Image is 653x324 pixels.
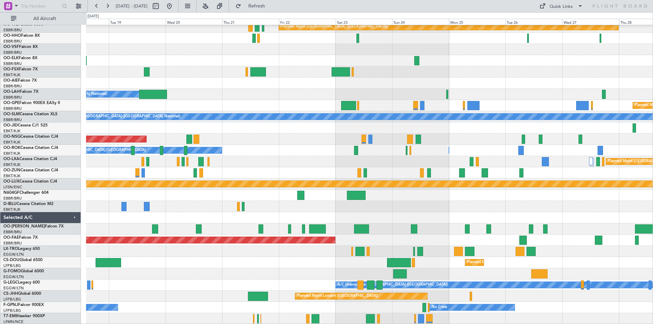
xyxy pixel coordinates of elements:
span: All Aircraft [18,16,72,21]
a: EBKT/KJK [3,207,20,212]
a: OO-NSGCessna Citation CJ4 [3,135,58,139]
a: G-LEGCLegacy 600 [3,280,40,285]
span: Refresh [242,4,271,8]
a: LFSN/ENC [3,185,22,190]
a: EBKT/KJK [3,72,20,78]
span: OO-JID [3,123,18,127]
a: EBBR/BRU [3,95,22,100]
a: CS-DOUGlobal 6500 [3,258,43,262]
a: EBBR/BRU [3,28,22,33]
div: Wed 20 [166,19,222,25]
span: OO-GPE [3,101,19,105]
a: OO-LUXCessna Citation CJ4 [3,180,57,184]
span: OO-LXA [3,157,19,161]
a: EBKT/KJK [3,151,20,156]
a: EBBR/BRU [3,241,22,246]
span: OO-LUX [3,180,19,184]
span: G-FOMO [3,269,21,273]
span: OO-FSX [3,67,19,71]
span: OO-VSF [3,45,19,49]
a: T7-EMIHawker 900XP [3,314,45,318]
div: No Crew [432,302,447,312]
a: OO-LXACessna Citation CJ4 [3,157,57,161]
a: OO-ROKCessna Citation CJ4 [3,146,58,150]
span: CS-DOU [3,258,19,262]
div: Mon 25 [449,19,506,25]
div: Planned Maint [GEOGRAPHIC_DATA] ([GEOGRAPHIC_DATA]) [467,257,574,268]
a: EBKT/KJK [3,162,20,167]
a: OO-VSFFalcon 8X [3,45,38,49]
span: OO-AIE [3,79,18,83]
span: D-IBLU [3,202,17,206]
span: OO-ROK [3,146,20,150]
span: F-GPNJ [3,303,18,307]
div: Sun 24 [392,19,449,25]
div: Sat 23 [336,19,392,25]
a: LFPB/LBG [3,263,21,268]
span: OO-HHO [3,34,21,38]
div: Thu 21 [222,19,279,25]
div: Planned Maint London ([GEOGRAPHIC_DATA]) [297,291,378,301]
button: Refresh [232,1,273,12]
div: Planned Maint [GEOGRAPHIC_DATA] ([GEOGRAPHIC_DATA]) [281,22,388,32]
span: CS-JHH [3,292,18,296]
span: OO-NSG [3,135,20,139]
a: EGGW/LTN [3,252,24,257]
div: Tue 19 [109,19,166,25]
div: Wed 27 [562,19,619,25]
a: OO-HHOFalcon 8X [3,34,40,38]
input: Trip Number [21,1,60,11]
a: EBBR/BRU [3,196,22,201]
a: EBBR/BRU [3,84,22,89]
a: EBKT/KJK [3,129,20,134]
a: EBBR/BRU [3,61,22,66]
a: OO-ZUNCessna Citation CJ4 [3,168,58,172]
a: N604GFChallenger 604 [3,191,49,195]
span: [DATE] - [DATE] [116,3,148,9]
a: EBKT/KJK [3,140,20,145]
a: D-IBLUCessna Citation M2 [3,202,53,206]
a: OO-FSXFalcon 7X [3,67,38,71]
a: LX-TROLegacy 650 [3,247,40,251]
div: A/C Unavailable [GEOGRAPHIC_DATA] ([GEOGRAPHIC_DATA] National) [54,112,180,122]
span: OO-ELK [3,56,19,60]
div: Owner [GEOGRAPHIC_DATA]-[GEOGRAPHIC_DATA] [54,145,146,155]
span: N604GF [3,191,19,195]
div: [DATE] [87,14,99,19]
div: A/C Unavailable [GEOGRAPHIC_DATA] ([GEOGRAPHIC_DATA]) [337,280,448,290]
button: All Aircraft [7,13,74,24]
a: OO-FAEFalcon 7X [3,236,38,240]
a: OO-SLMCessna Citation XLS [3,112,57,116]
a: EBBR/BRU [3,229,22,235]
a: G-FOMOGlobal 6000 [3,269,44,273]
a: EBBR/BRU [3,39,22,44]
span: OO-LAH [3,90,20,94]
a: LFPB/LBG [3,297,21,302]
a: EBBR/BRU [3,106,22,111]
a: F-GPNJFalcon 900EX [3,303,44,307]
a: CS-JHHGlobal 6000 [3,292,41,296]
div: Fri 22 [279,19,336,25]
a: EGGW/LTN [3,274,24,279]
a: EGGW/LTN [3,286,24,291]
div: Tue 26 [505,19,562,25]
a: EBKT/KJK [3,173,20,178]
a: OO-[PERSON_NAME]Falcon 7X [3,224,64,228]
a: OO-LAHFalcon 7X [3,90,38,94]
a: OO-GPEFalcon 900EX EASy II [3,101,60,105]
span: OO-SLM [3,112,20,116]
a: EBBR/BRU [3,50,22,55]
span: G-LEGC [3,280,18,285]
a: OO-AIEFalcon 7X [3,79,37,83]
span: LX-TRO [3,247,18,251]
a: OO-ELKFalcon 8X [3,56,37,60]
a: OO-JIDCessna CJ1 525 [3,123,48,127]
span: OO-[PERSON_NAME] [3,224,45,228]
span: T7-EMI [3,314,17,318]
a: LFPB/LBG [3,308,21,313]
a: EBBR/BRU [3,117,22,122]
span: OO-ZUN [3,168,20,172]
span: OO-FAE [3,236,19,240]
